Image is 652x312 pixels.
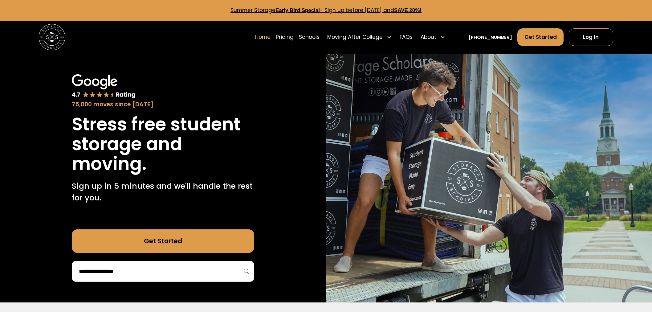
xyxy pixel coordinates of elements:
[275,7,320,13] strong: Early Bird Special
[72,100,255,109] div: 75,000 moves since [DATE]
[72,114,255,174] h1: Stress free student storage and moving.
[72,180,255,203] p: Sign up in 5 minutes and we'll handle the rest for you.
[394,7,422,13] strong: SAVE 20%!
[230,6,422,14] a: Summer StorageEarly Bird Special- Sign up before [DATE] andSAVE 20%!
[327,33,383,41] div: Moving After College
[72,229,255,253] a: Get Started
[299,28,320,46] a: Schools
[325,28,395,46] div: Moving After College
[276,28,294,46] a: Pricing
[517,28,563,46] a: Get Started
[569,28,613,46] a: Log In
[39,24,65,50] a: home
[400,28,413,46] a: FAQs
[72,74,136,99] img: Google 4.7 star rating
[469,34,512,41] a: [PHONE_NUMBER]
[418,28,448,46] div: About
[326,54,652,303] img: Storage Scholars makes moving and storage easy.
[421,33,436,41] div: About
[255,28,271,46] a: Home
[39,24,65,50] img: Storage Scholars main logo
